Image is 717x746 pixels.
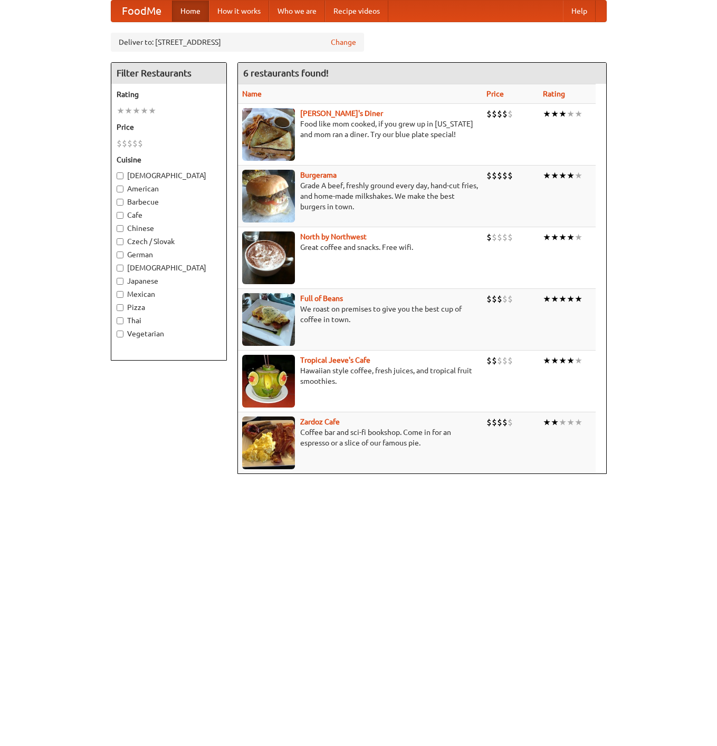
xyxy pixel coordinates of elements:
[497,231,502,243] li: $
[117,138,122,149] li: $
[567,108,575,120] li: ★
[117,328,221,339] label: Vegetarian
[300,232,367,241] a: North by Northwest
[117,170,221,181] label: [DEMOGRAPHIC_DATA]
[508,416,513,428] li: $
[300,171,337,179] a: Burgerama
[567,231,575,243] li: ★
[117,278,123,285] input: Japanese
[331,37,356,47] a: Change
[575,293,582,305] li: ★
[502,355,508,366] li: $
[551,355,559,366] li: ★
[117,236,221,247] label: Czech / Slovak
[111,33,364,52] div: Deliver to: [STREET_ADDRESS]
[117,315,221,326] label: Thai
[117,210,221,220] label: Cafe
[242,293,295,346] img: beans.jpg
[242,242,478,253] p: Great coffee and snacks. Free wifi.
[543,90,565,98] a: Rating
[117,122,221,132] h5: Price
[502,416,508,428] li: $
[117,238,123,245] input: Czech / Slovak
[242,355,295,408] img: jeeves.jpg
[117,317,123,324] input: Thai
[117,265,123,272] input: [DEMOGRAPHIC_DATA]
[300,294,343,303] b: Full of Beans
[132,105,140,117] li: ★
[117,263,221,273] label: [DEMOGRAPHIC_DATA]
[567,355,575,366] li: ★
[117,289,221,299] label: Mexican
[575,355,582,366] li: ★
[242,427,478,448] p: Coffee bar and sci-fi bookshop. Come in for an espresso or a slice of our famous pie.
[486,170,492,181] li: $
[575,231,582,243] li: ★
[497,355,502,366] li: $
[502,170,508,181] li: $
[117,249,221,260] label: German
[117,199,123,206] input: Barbecue
[551,416,559,428] li: ★
[172,1,209,22] a: Home
[508,293,513,305] li: $
[117,225,123,232] input: Chinese
[117,212,123,219] input: Cafe
[559,293,567,305] li: ★
[508,108,513,120] li: $
[502,108,508,120] li: $
[543,170,551,181] li: ★
[117,154,221,165] h5: Cuisine
[497,293,502,305] li: $
[492,108,497,120] li: $
[117,304,123,311] input: Pizza
[551,231,559,243] li: ★
[492,355,497,366] li: $
[551,108,559,120] li: ★
[242,416,295,469] img: zardoz.jpg
[543,293,551,305] li: ★
[117,291,123,298] input: Mexican
[117,105,125,117] li: ★
[508,355,513,366] li: $
[551,170,559,181] li: ★
[117,89,221,100] h5: Rating
[559,355,567,366] li: ★
[242,180,478,212] p: Grade A beef, freshly ground every day, hand-cut fries, and home-made milkshakes. We make the bes...
[117,186,123,192] input: American
[559,231,567,243] li: ★
[269,1,325,22] a: Who we are
[127,138,132,149] li: $
[242,170,295,222] img: burgerama.jpg
[300,356,370,364] a: Tropical Jeeve's Cafe
[575,108,582,120] li: ★
[300,109,383,118] b: [PERSON_NAME]'s Diner
[138,138,143,149] li: $
[486,355,492,366] li: $
[242,365,478,386] p: Hawaiian style coffee, fresh juices, and tropical fruit smoothies.
[508,231,513,243] li: $
[148,105,156,117] li: ★
[492,416,497,428] li: $
[140,105,148,117] li: ★
[563,1,596,22] a: Help
[242,119,478,140] p: Food like mom cooked, if you grew up in [US_STATE] and mom ran a diner. Try our blue plate special!
[497,170,502,181] li: $
[242,231,295,284] img: north.jpg
[567,416,575,428] li: ★
[325,1,388,22] a: Recipe videos
[122,138,127,149] li: $
[117,251,123,258] input: German
[559,108,567,120] li: ★
[575,416,582,428] li: ★
[111,63,226,84] h4: Filter Restaurants
[492,231,497,243] li: $
[486,90,504,98] a: Price
[209,1,269,22] a: How it works
[132,138,138,149] li: $
[117,183,221,194] label: American
[117,197,221,207] label: Barbecue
